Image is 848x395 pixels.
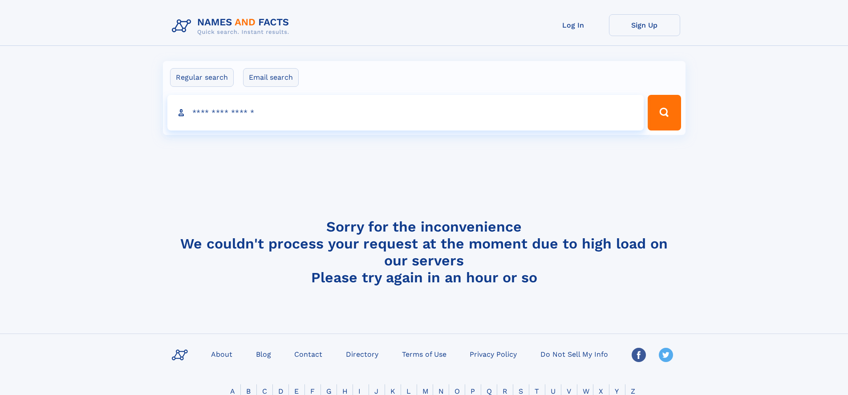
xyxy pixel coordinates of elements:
a: About [207,347,236,360]
a: Sign Up [609,14,680,36]
label: Regular search [170,68,234,87]
img: Logo Names and Facts [168,14,296,38]
a: Privacy Policy [466,347,520,360]
a: Contact [291,347,326,360]
button: Search Button [648,95,681,130]
img: Twitter [659,348,673,362]
a: Log In [538,14,609,36]
img: Facebook [632,348,646,362]
a: Blog [252,347,275,360]
a: Directory [342,347,382,360]
a: Do Not Sell My Info [537,347,612,360]
h4: Sorry for the inconvenience We couldn't process your request at the moment due to high load on ou... [168,218,680,286]
a: Terms of Use [398,347,450,360]
label: Email search [243,68,299,87]
input: search input [167,95,644,130]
